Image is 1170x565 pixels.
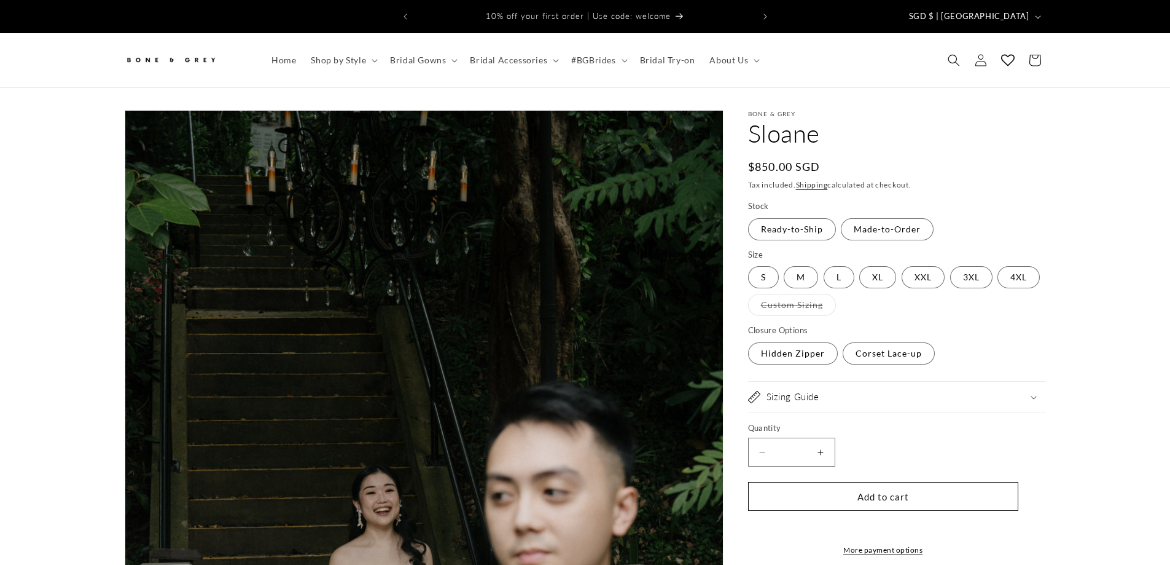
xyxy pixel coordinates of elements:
[125,50,217,70] img: Bone and Grey Bridal
[120,45,252,75] a: Bone and Grey Bridal
[748,422,1018,435] label: Quantity
[843,342,935,365] label: Corset Lace-up
[571,55,615,66] span: #BGBrides
[909,10,1029,23] span: SGD $ | [GEOGRAPHIC_DATA]
[383,47,462,73] summary: Bridal Gowns
[752,5,779,28] button: Next announcement
[997,266,1040,288] label: 4XL
[748,482,1018,511] button: Add to cart
[748,200,770,213] legend: Stock
[748,117,1046,149] h1: Sloane
[702,47,765,73] summary: About Us
[796,180,828,189] a: Shipping
[633,47,703,73] a: Bridal Try-on
[784,266,818,288] label: M
[859,266,896,288] label: XL
[311,55,366,66] span: Shop by Style
[748,249,765,261] legend: Size
[748,382,1046,413] summary: Sizing Guide
[271,55,296,66] span: Home
[462,47,564,73] summary: Bridal Accessories
[950,266,993,288] label: 3XL
[902,266,945,288] label: XXL
[748,325,809,337] legend: Closure Options
[392,5,419,28] button: Previous announcement
[940,47,967,74] summary: Search
[486,11,671,21] span: 10% off your first order | Use code: welcome
[303,47,383,73] summary: Shop by Style
[748,110,1046,117] p: Bone & Grey
[709,55,748,66] span: About Us
[748,342,838,365] label: Hidden Zipper
[841,218,934,240] label: Made-to-Order
[564,47,632,73] summary: #BGBrides
[470,55,547,66] span: Bridal Accessories
[640,55,695,66] span: Bridal Try-on
[902,5,1046,28] button: SGD $ | [GEOGRAPHIC_DATA]
[766,391,819,403] h2: Sizing Guide
[748,545,1018,556] a: More payment options
[264,47,303,73] a: Home
[748,294,836,316] label: Custom Sizing
[390,55,446,66] span: Bridal Gowns
[748,218,836,240] label: Ready-to-Ship
[748,179,1046,191] div: Tax included. calculated at checkout.
[748,159,821,175] span: $850.00 SGD
[824,266,854,288] label: L
[748,266,779,288] label: S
